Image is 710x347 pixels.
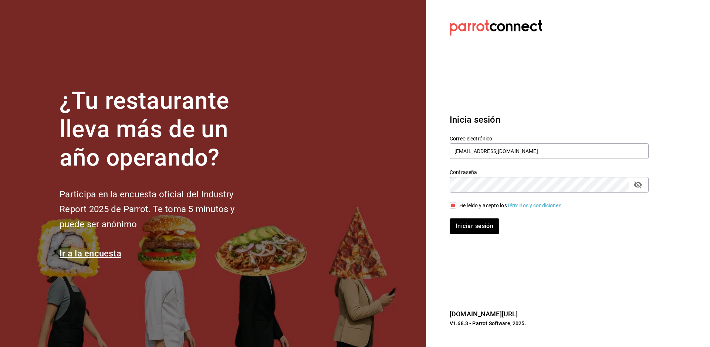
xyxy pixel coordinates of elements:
input: Ingresa tu correo electrónico [450,143,649,159]
h3: Inicia sesión [450,113,649,126]
button: Iniciar sesión [450,218,499,234]
p: V1.68.3 - Parrot Software, 2025. [450,320,649,327]
h1: ¿Tu restaurante lleva más de un año operando? [60,87,259,172]
a: [DOMAIN_NAME][URL] [450,310,518,318]
h2: Participa en la encuesta oficial del Industry Report 2025 de Parrot. Te toma 5 minutos y puede se... [60,187,259,232]
label: Correo electrónico [450,136,649,141]
a: Ir a la encuesta [60,248,121,259]
label: Contraseña [450,170,649,175]
button: passwordField [632,178,644,191]
a: Términos y condiciones. [507,203,563,208]
div: He leído y acepto los [459,202,563,210]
